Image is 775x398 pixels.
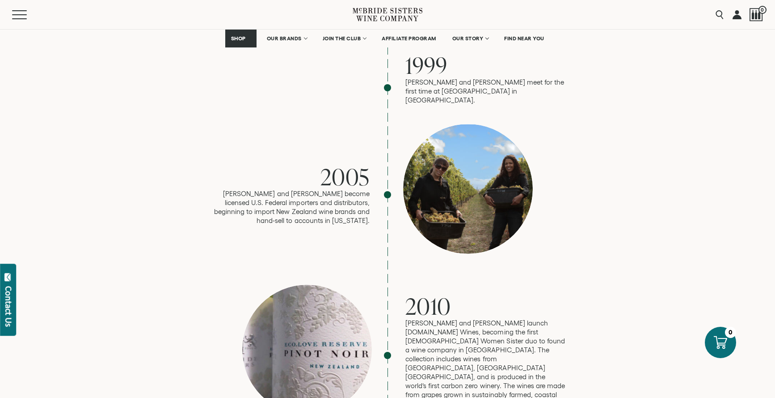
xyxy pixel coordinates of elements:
[267,35,302,42] span: OUR BRANDS
[209,189,370,225] p: [PERSON_NAME] and [PERSON_NAME] become licensed U.S. Federal importers and distributors, beginnin...
[452,35,484,42] span: OUR STORY
[376,30,442,47] a: AFFILIATE PROGRAM
[231,35,246,42] span: SHOP
[446,30,494,47] a: OUR STORY
[382,35,436,42] span: AFFILIATE PROGRAM
[498,30,550,47] a: FIND NEAR YOU
[323,35,361,42] span: JOIN THE CLUB
[225,30,257,47] a: SHOP
[12,10,44,19] button: Mobile Menu Trigger
[405,78,566,105] p: [PERSON_NAME] and [PERSON_NAME] meet for the first time at [GEOGRAPHIC_DATA] in [GEOGRAPHIC_DATA].
[317,30,372,47] a: JOIN THE CLUB
[725,327,736,338] div: 0
[320,161,370,192] span: 2005
[261,30,312,47] a: OUR BRANDS
[405,291,451,321] span: 2010
[504,35,544,42] span: FIND NEAR YOU
[405,50,447,81] span: 1999
[758,6,767,14] span: 0
[4,286,13,327] div: Contact Us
